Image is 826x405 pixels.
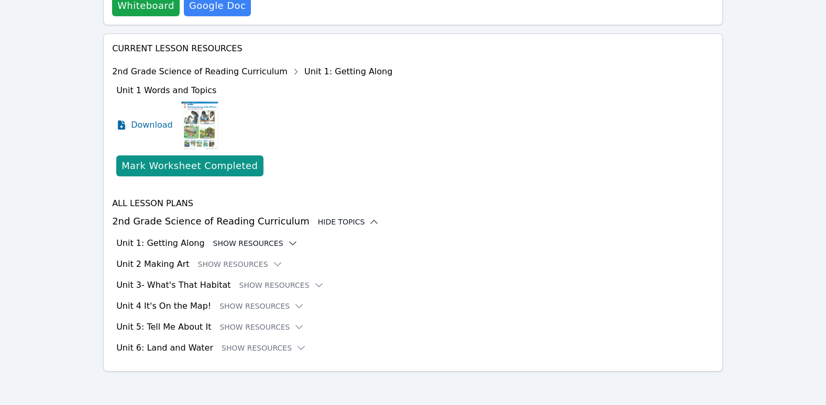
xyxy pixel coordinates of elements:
[198,259,283,269] button: Show Resources
[318,217,380,227] button: Hide Topics
[219,301,304,311] button: Show Resources
[116,342,213,354] h3: Unit 6: Land and Water
[181,99,218,151] img: Unit 1 Words and Topics
[116,99,173,151] a: Download
[112,214,714,229] h3: 2nd Grade Science of Reading Curriculum
[116,321,211,333] h3: Unit 5: Tell Me About It
[116,258,189,271] h3: Unit 2 Making Art
[131,119,173,131] span: Download
[116,85,216,95] span: Unit 1 Words and Topics
[213,238,298,249] button: Show Resources
[219,322,304,332] button: Show Resources
[112,42,714,55] h4: Current Lesson Resources
[116,155,263,176] button: Mark Worksheet Completed
[122,159,258,173] div: Mark Worksheet Completed
[116,300,211,312] h3: Unit 4 It's On the Map!
[222,343,306,353] button: Show Resources
[116,237,204,250] h3: Unit 1: Getting Along
[239,280,324,290] button: Show Resources
[112,63,392,80] div: 2nd Grade Science of Reading Curriculum Unit 1: Getting Along
[116,279,230,291] h3: Unit 3- What's That Habitat
[112,197,714,210] h4: All Lesson Plans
